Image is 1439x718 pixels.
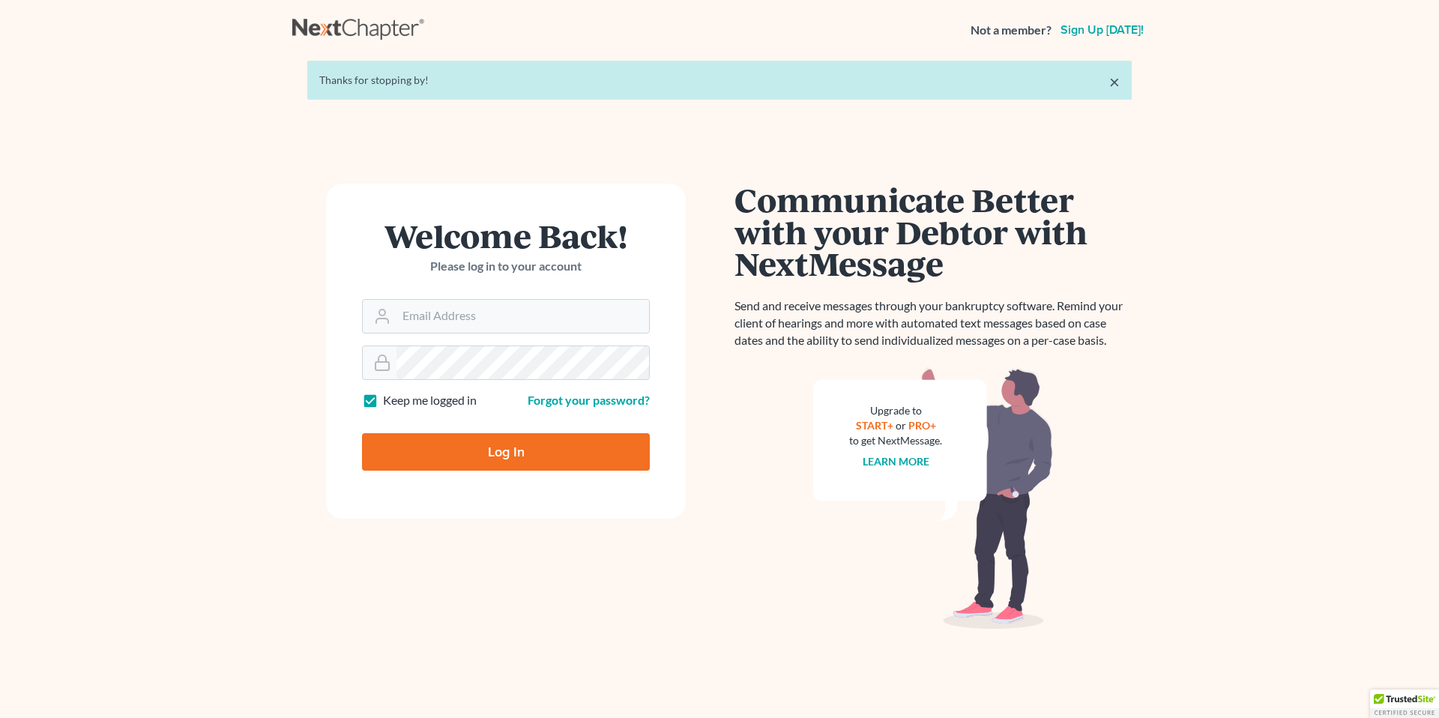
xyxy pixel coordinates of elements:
a: × [1109,73,1120,91]
h1: Welcome Back! [362,220,650,252]
a: PRO+ [908,419,936,432]
a: Forgot your password? [528,393,650,407]
div: Thanks for stopping by! [319,73,1120,88]
label: Keep me logged in [383,392,477,409]
input: Log In [362,433,650,471]
input: Email Address [396,300,649,333]
p: Please log in to your account [362,258,650,275]
div: Upgrade to [849,403,942,418]
h1: Communicate Better with your Debtor with NextMessage [734,184,1132,280]
a: Sign up [DATE]! [1058,24,1147,36]
div: TrustedSite Certified [1370,690,1439,718]
a: Learn more [863,455,929,468]
strong: Not a member? [971,22,1052,39]
span: or [896,419,906,432]
p: Send and receive messages through your bankruptcy software. Remind your client of hearings and mo... [734,298,1132,349]
div: to get NextMessage. [849,433,942,448]
img: nextmessage_bg-59042aed3d76b12b5cd301f8e5b87938c9018125f34e5fa2b7a6b67550977c72.svg [813,367,1053,630]
a: START+ [856,419,893,432]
